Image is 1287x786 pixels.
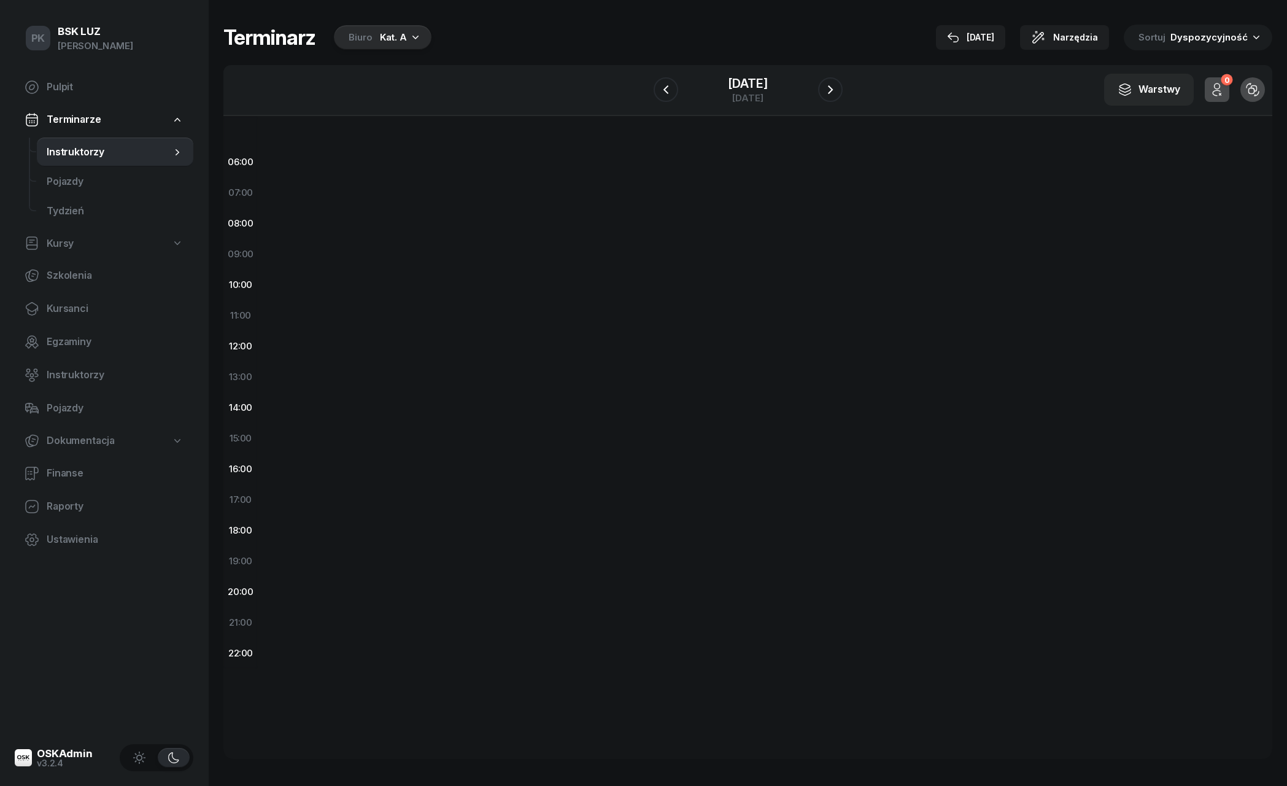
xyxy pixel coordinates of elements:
[936,25,1005,50] button: [DATE]
[223,208,258,239] div: 08:00
[15,72,193,102] a: Pulpit
[47,268,184,284] span: Szkolenia
[223,26,315,49] h1: Terminarz
[15,525,193,554] a: Ustawienia
[1205,77,1229,102] button: 0
[1138,29,1168,45] span: Sortuj
[47,301,184,317] span: Kursanci
[15,261,193,290] a: Szkolenia
[37,749,93,759] div: OSKAdmin
[1020,25,1109,50] button: Narzędzia
[37,167,193,196] a: Pojazdy
[47,433,115,449] span: Dokumentacja
[47,112,101,128] span: Terminarze
[15,230,193,258] a: Kursy
[15,394,193,423] a: Pojazdy
[47,203,184,219] span: Tydzień
[1104,74,1194,106] button: Warstwy
[223,423,258,454] div: 15:00
[223,484,258,515] div: 17:00
[47,236,74,252] span: Kursy
[37,196,193,226] a: Tydzień
[728,93,767,103] div: [DATE]
[223,239,258,270] div: 09:00
[15,492,193,521] a: Raporty
[47,465,184,481] span: Finanse
[47,499,184,515] span: Raporty
[15,749,32,766] img: logo-xs@2x.png
[15,106,193,134] a: Terminarze
[15,360,193,390] a: Instruktorzy
[47,79,184,95] span: Pulpit
[47,367,184,383] span: Instruktorzy
[47,400,184,416] span: Pojazdy
[31,33,45,44] span: PK
[223,392,258,423] div: 14:00
[223,177,258,208] div: 07:00
[58,38,133,54] div: [PERSON_NAME]
[223,147,258,177] div: 06:00
[58,26,133,37] div: BSK LUZ
[15,294,193,324] a: Kursanci
[223,454,258,484] div: 16:00
[223,546,258,577] div: 19:00
[47,174,184,190] span: Pojazdy
[47,334,184,350] span: Egzaminy
[223,331,258,362] div: 12:00
[728,77,767,90] div: [DATE]
[15,327,193,357] a: Egzaminy
[947,30,994,45] div: [DATE]
[223,270,258,300] div: 10:00
[47,144,171,160] span: Instruktorzy
[1221,74,1232,86] div: 0
[15,427,193,455] a: Dokumentacja
[223,515,258,546] div: 18:00
[1124,25,1272,50] button: Sortuj Dyspozycyjność
[380,30,407,45] div: Kat. A
[349,30,373,45] div: Biuro
[330,25,431,50] button: BiuroKat. A
[15,459,193,488] a: Finanse
[1053,30,1098,45] span: Narzędzia
[223,577,258,607] div: 20:00
[37,138,193,167] a: Instruktorzy
[223,300,258,331] div: 11:00
[223,638,258,669] div: 22:00
[223,607,258,638] div: 21:00
[37,759,93,768] div: v3.2.4
[47,532,184,548] span: Ustawienia
[223,362,258,392] div: 13:00
[1170,31,1248,43] span: Dyspozycyjność
[1118,82,1180,98] div: Warstwy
